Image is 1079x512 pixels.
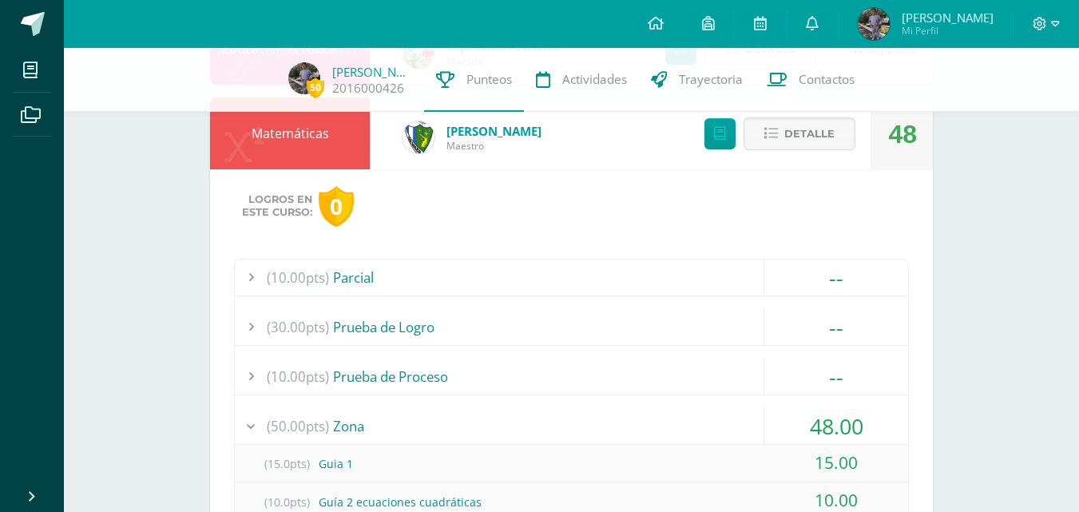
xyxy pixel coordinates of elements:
[235,260,908,296] div: Parcial
[267,309,329,345] span: (30.00pts)
[829,263,843,292] span: --
[815,451,858,474] span: 15.00
[267,260,329,296] span: (10.00pts)
[902,10,994,26] span: [PERSON_NAME]
[446,123,541,139] span: [PERSON_NAME]
[815,489,858,511] span: 10.00
[446,139,541,153] span: Maestro
[255,446,319,482] span: (15.0pts)
[858,8,890,40] img: 07ac15f526a8d40e02b55d4bede13cd9.png
[888,98,917,170] div: 48
[562,71,627,88] span: Actividades
[755,48,867,112] a: Contactos
[784,119,835,149] span: Detalle
[319,186,354,227] div: 0
[235,408,908,444] div: Zona
[424,48,524,112] a: Punteos
[524,48,639,112] a: Actividades
[902,24,994,38] span: Mi Perfil
[235,359,908,395] div: Prueba de Proceso
[639,48,755,112] a: Trayectoria
[267,408,329,444] span: (50.00pts)
[210,97,370,169] div: Matemáticas
[799,71,855,88] span: Contactos
[744,117,855,150] button: Detalle
[235,309,908,345] div: Prueba de Logro
[810,411,863,441] span: 48.00
[332,80,404,97] a: 2016000426
[288,62,320,94] img: 07ac15f526a8d40e02b55d4bede13cd9.png
[679,71,743,88] span: Trayectoria
[466,71,512,88] span: Punteos
[829,312,843,342] span: --
[403,121,434,153] img: d7d6d148f6dec277cbaab50fee73caa7.png
[332,64,412,80] a: [PERSON_NAME]
[307,77,324,97] span: 50
[829,362,843,391] span: --
[235,446,908,482] div: Guia 1
[267,359,329,395] span: (10.00pts)
[242,193,312,219] span: Logros en este curso:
